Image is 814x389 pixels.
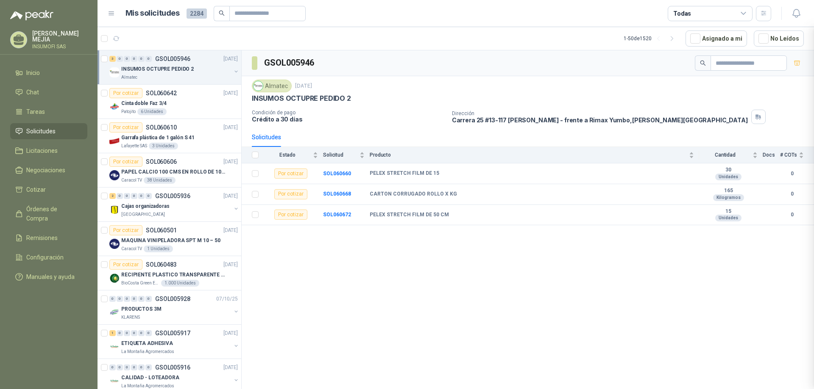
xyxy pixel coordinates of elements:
[32,44,87,49] p: INSUMOFI SAS
[10,162,87,178] a: Negociaciones
[10,143,87,159] a: Licitaciones
[32,30,87,42] p: [PERSON_NAME] MEJIA
[26,88,39,97] span: Chat
[26,272,75,281] span: Manuales y ayuda
[26,68,40,77] span: Inicio
[26,204,79,223] span: Órdenes de Compra
[10,201,87,226] a: Órdenes de Compra
[125,7,180,19] h1: Mis solicitudes
[26,107,45,116] span: Tareas
[26,185,46,194] span: Cotizar
[26,146,58,155] span: Licitaciones
[10,249,87,265] a: Configuración
[26,253,64,262] span: Configuración
[10,84,87,100] a: Chat
[187,8,207,19] span: 2284
[26,233,58,243] span: Remisiones
[219,10,225,16] span: search
[673,9,691,18] div: Todas
[10,269,87,285] a: Manuales y ayuda
[26,127,56,136] span: Solicitudes
[10,182,87,198] a: Cotizar
[26,166,65,175] span: Negociaciones
[10,10,53,20] img: Logo peakr
[10,104,87,120] a: Tareas
[10,65,87,81] a: Inicio
[10,230,87,246] a: Remisiones
[10,123,87,139] a: Solicitudes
